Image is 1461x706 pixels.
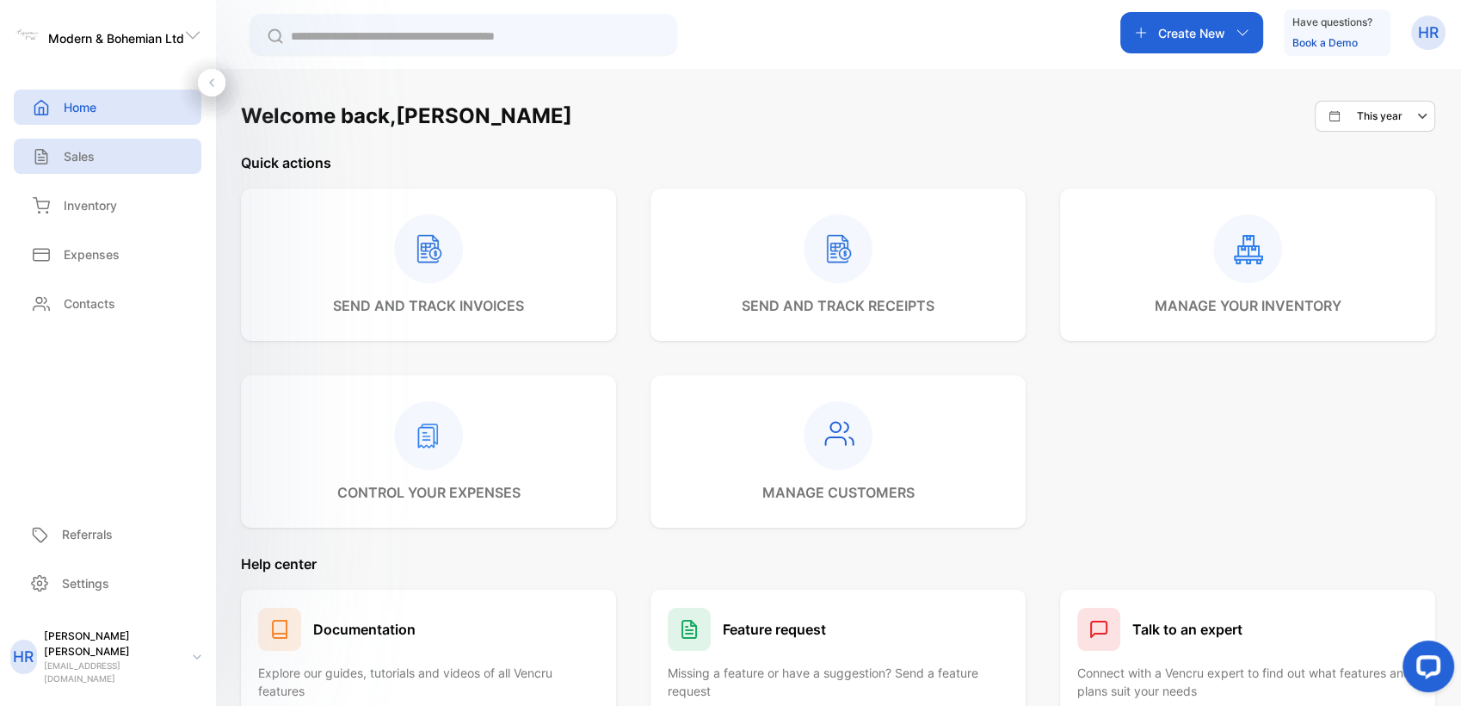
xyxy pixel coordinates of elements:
p: send and track invoices [333,295,524,316]
p: Modern & Bohemian Ltd [48,29,184,47]
p: Sales [64,147,95,165]
p: HR [1418,22,1439,44]
p: HR [13,646,34,668]
p: manage your inventory [1155,295,1341,316]
button: This year [1315,101,1435,132]
p: Quick actions [241,152,1435,173]
h1: Documentation [313,619,416,640]
p: Create New [1158,24,1225,42]
p: Referrals [62,525,113,543]
p: Settings [62,574,109,592]
button: Create New [1120,12,1263,53]
img: logo [14,22,40,48]
p: manage customers [762,482,915,503]
p: Contacts [64,294,115,313]
p: [EMAIL_ADDRESS][DOMAIN_NAME] [44,660,179,685]
h1: Welcome back, [PERSON_NAME] [241,101,572,132]
a: Book a Demo [1292,36,1358,49]
p: Connect with a Vencru expert to find out what features and plans suit your needs [1077,664,1418,700]
h1: Talk to an expert [1132,619,1242,640]
button: HR [1411,12,1446,53]
p: Missing a feature or have a suggestion? Send a feature request [668,664,1008,700]
p: Expenses [64,245,120,263]
p: Help center [241,554,1435,574]
p: Explore our guides, tutorials and videos of all Vencru features [258,664,599,700]
iframe: LiveChat chat widget [1389,634,1461,706]
p: send and track receipts [742,295,934,316]
h1: Feature request [723,619,826,640]
p: Inventory [64,196,117,214]
p: control your expenses [337,482,521,503]
p: This year [1357,108,1402,124]
p: Have questions? [1292,14,1372,31]
p: [PERSON_NAME] [PERSON_NAME] [44,629,179,660]
p: Home [64,98,96,116]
